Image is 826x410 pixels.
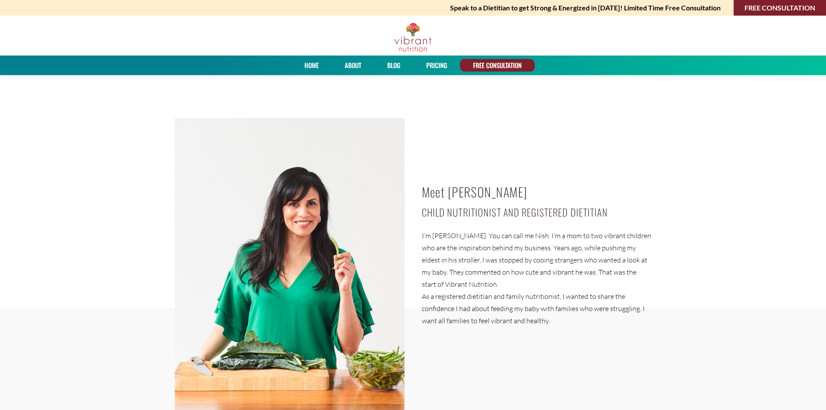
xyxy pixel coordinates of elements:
[394,22,432,52] img: Vibrant Nutrition
[384,59,403,72] a: Blog
[422,230,652,290] p: I’m [PERSON_NAME]. You can call me Nish. I’m a mom to two vibrant children who are the inspiratio...
[423,59,450,72] a: PRICING
[470,59,525,72] a: FREE CONSULTATION
[301,59,322,72] a: Home
[422,290,652,327] p: As a registered dietitian and family nutritionist, I wanted to share the confidence I had about f...
[342,59,364,72] a: About
[422,203,652,221] h4: Child Nutritionist and Registered Dietitian
[422,181,652,203] h2: Meet [PERSON_NAME]
[450,2,721,14] strong: Speak to a Dietitian to get Strong & Energized in [DATE]! Limited Time Free Consultation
